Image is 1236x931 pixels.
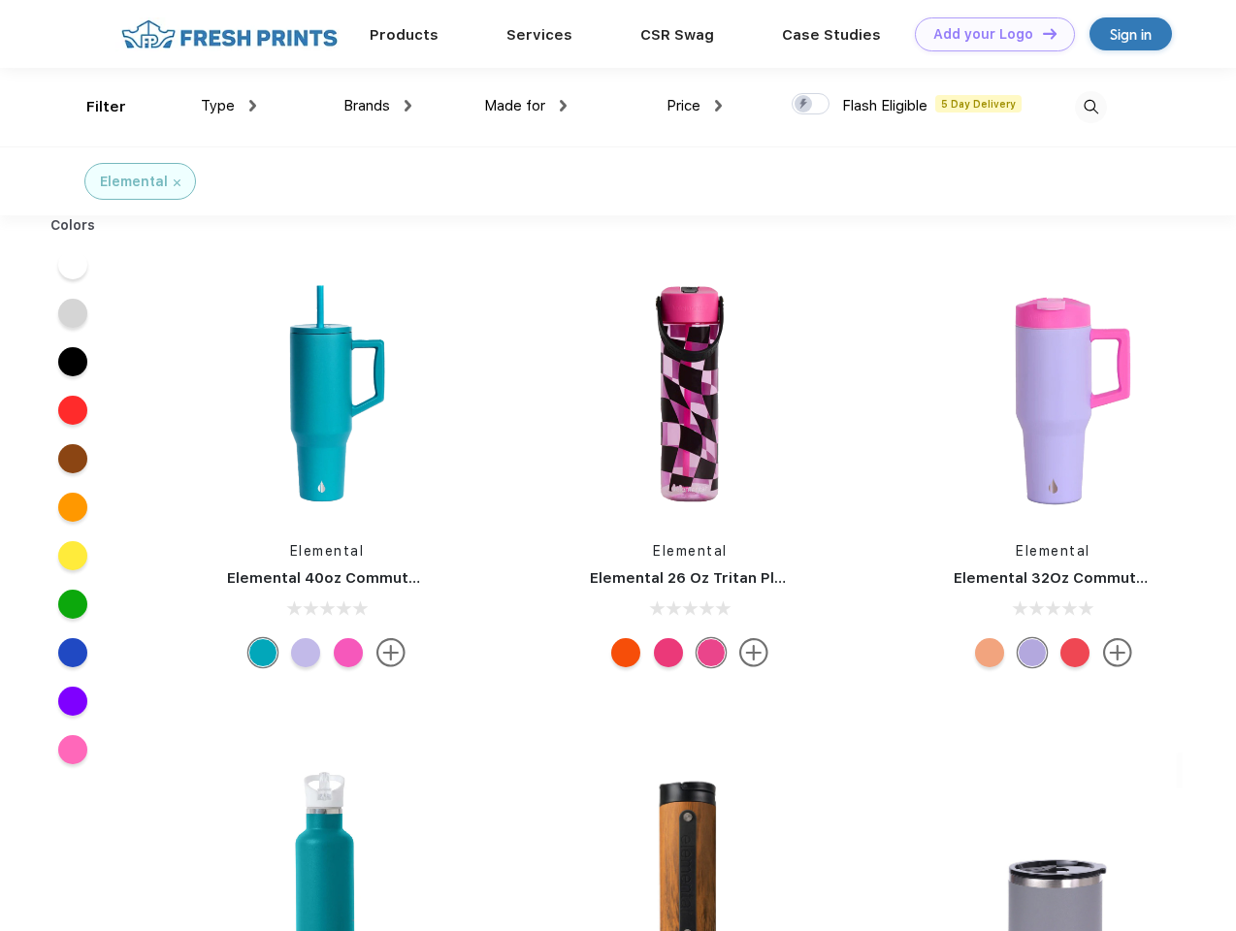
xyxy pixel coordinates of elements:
span: Made for [484,97,545,114]
div: Red [1060,638,1090,667]
img: DT [1043,28,1057,39]
img: more.svg [376,638,406,667]
div: Sign in [1110,23,1152,46]
div: Pink Checkers [697,638,726,667]
img: more.svg [739,638,768,667]
img: fo%20logo%202.webp [115,17,343,51]
div: Hot Pink [334,638,363,667]
img: dropdown.png [249,100,256,112]
div: Filter [86,96,126,118]
span: Brands [343,97,390,114]
img: dropdown.png [715,100,722,112]
div: Peach Sunrise [975,638,1004,667]
img: func=resize&h=266 [198,264,456,522]
div: Lilac Tie Dye [291,638,320,667]
span: Type [201,97,235,114]
a: Elemental 26 Oz Tritan Plastic Water Bottle [590,569,911,587]
a: Elemental [1016,543,1090,559]
a: Elemental 32Oz Commuter Tumbler [954,569,1218,587]
div: Teal [248,638,277,667]
img: func=resize&h=266 [561,264,819,522]
div: Berries Blast [654,638,683,667]
a: Services [506,26,572,44]
div: Lilac Tie Dye [1018,638,1047,667]
img: func=resize&h=266 [925,264,1183,522]
span: Price [667,97,700,114]
img: desktop_search.svg [1075,91,1107,123]
img: dropdown.png [405,100,411,112]
a: Elemental [290,543,365,559]
div: Good Vibes [611,638,640,667]
a: Elemental 40oz Commuter Tumbler [227,569,490,587]
div: Elemental [100,172,168,192]
div: Colors [36,215,111,236]
div: Add your Logo [933,26,1033,43]
img: filter_cancel.svg [174,179,180,186]
a: Elemental [653,543,728,559]
span: Flash Eligible [842,97,927,114]
span: 5 Day Delivery [935,95,1022,112]
img: dropdown.png [560,100,567,112]
a: Sign in [1090,17,1172,50]
a: Products [370,26,439,44]
a: CSR Swag [640,26,714,44]
img: more.svg [1103,638,1132,667]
